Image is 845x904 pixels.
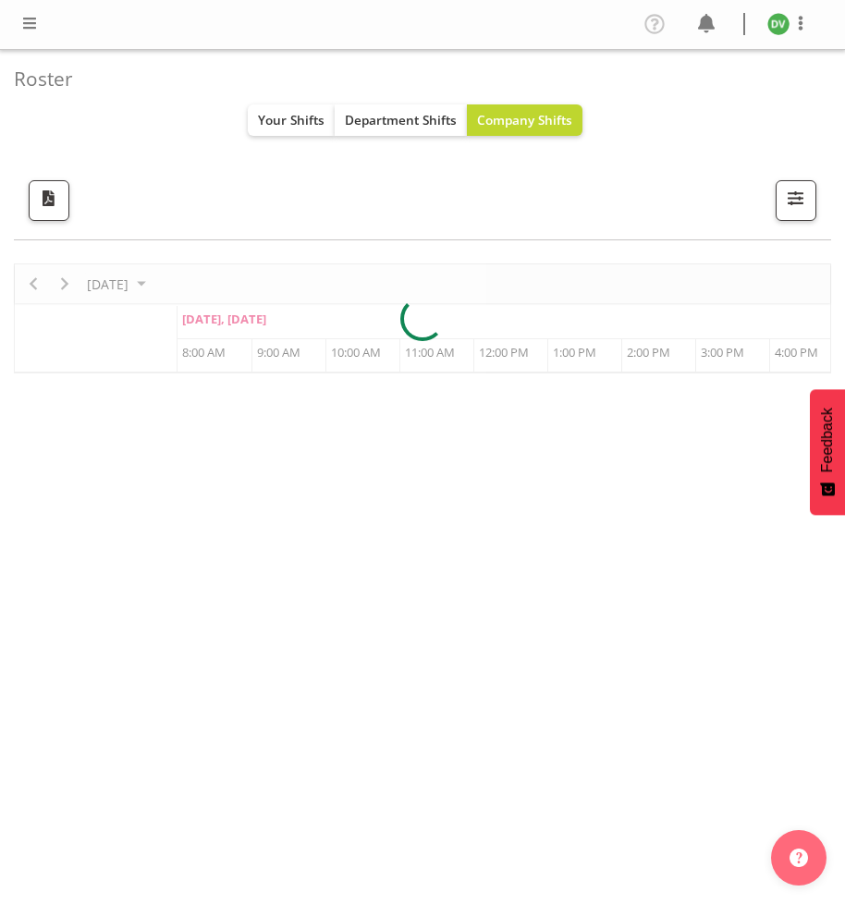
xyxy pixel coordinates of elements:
[477,111,572,128] span: Company Shifts
[335,104,467,136] button: Department Shifts
[248,104,335,136] button: Your Shifts
[14,68,816,90] h4: Roster
[345,111,457,128] span: Department Shifts
[810,389,845,515] button: Feedback - Show survey
[767,13,790,35] img: desk-view11665.jpg
[776,180,816,221] button: Filter Shifts
[29,180,69,221] button: Download a PDF of the roster for the current day
[258,111,325,128] span: Your Shifts
[467,104,582,136] button: Company Shifts
[790,849,808,867] img: help-xxl-2.png
[819,408,836,472] span: Feedback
